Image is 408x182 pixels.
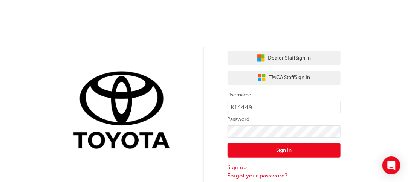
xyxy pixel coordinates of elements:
img: Trak [68,70,181,153]
button: Sign In [228,143,341,158]
button: Dealer StaffSign In [228,51,341,65]
label: Username [228,90,341,99]
span: TMCA Staff Sign In [269,73,310,82]
label: Password [228,115,341,124]
a: Sign up [228,163,341,172]
input: Username [228,101,341,114]
span: Dealer Staff Sign In [268,54,311,63]
button: TMCA StaffSign In [228,71,341,85]
a: Forgot your password? [228,171,341,180]
div: Open Intercom Messenger [382,156,400,174]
